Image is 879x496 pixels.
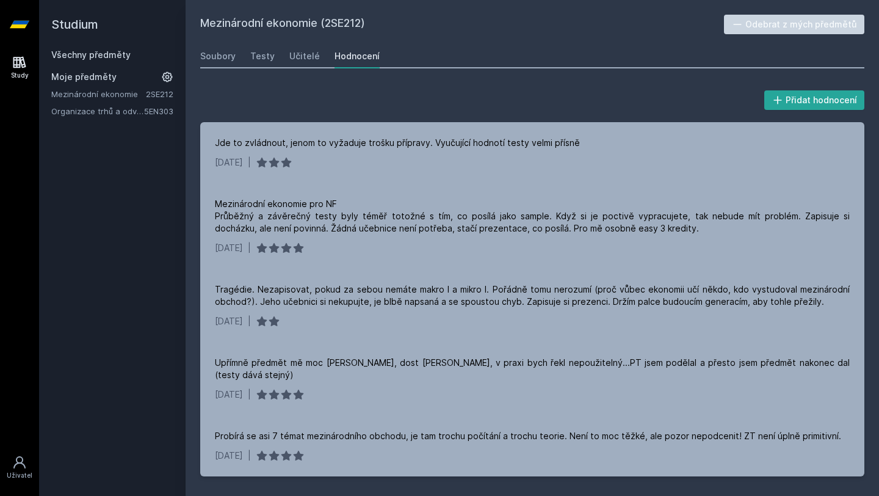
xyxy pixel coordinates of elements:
[335,50,380,62] div: Hodnocení
[144,106,173,116] a: 5EN303
[215,283,850,308] div: Tragédie. Nezapisovat, pokud za sebou nemáte makro I a mikro I. Pořádně tomu nerozumí (proč vůbec...
[215,242,243,254] div: [DATE]
[51,105,144,117] a: Organizace trhů a odvětví
[248,315,251,327] div: |
[248,156,251,169] div: |
[51,88,146,100] a: Mezinárodní ekonomie
[215,315,243,327] div: [DATE]
[146,89,173,99] a: 2SE212
[764,90,865,110] button: Přidat hodnocení
[2,449,37,486] a: Uživatel
[215,357,850,381] div: Upřímně předmět mě moc [PERSON_NAME], dost [PERSON_NAME], v praxi bych řekl nepoužitelný...PT jse...
[289,44,320,68] a: Učitelé
[289,50,320,62] div: Učitelé
[215,388,243,401] div: [DATE]
[51,49,131,60] a: Všechny předměty
[248,388,251,401] div: |
[215,137,580,149] div: Jde to zvládnout, jenom to vyžaduje trošku přípravy. Vyučující hodnotí testy velmi přísně
[215,198,850,235] div: Mezinárodní ekonomie pro NF Průběžný a závěrečný testy byly téměř totožné s tím, co posílá jako s...
[7,471,32,480] div: Uživatel
[250,50,275,62] div: Testy
[51,71,117,83] span: Moje předměty
[215,450,243,462] div: [DATE]
[335,44,380,68] a: Hodnocení
[215,156,243,169] div: [DATE]
[200,15,724,34] h2: Mezinárodní ekonomie (2SE212)
[724,15,865,34] button: Odebrat z mých předmětů
[2,49,37,86] a: Study
[11,71,29,80] div: Study
[215,430,841,442] div: Probírá se asi 7 témat mezinárodního obchodu, je tam trochu počítání a trochu teorie. Není to moc...
[200,50,236,62] div: Soubory
[248,450,251,462] div: |
[200,44,236,68] a: Soubory
[248,242,251,254] div: |
[250,44,275,68] a: Testy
